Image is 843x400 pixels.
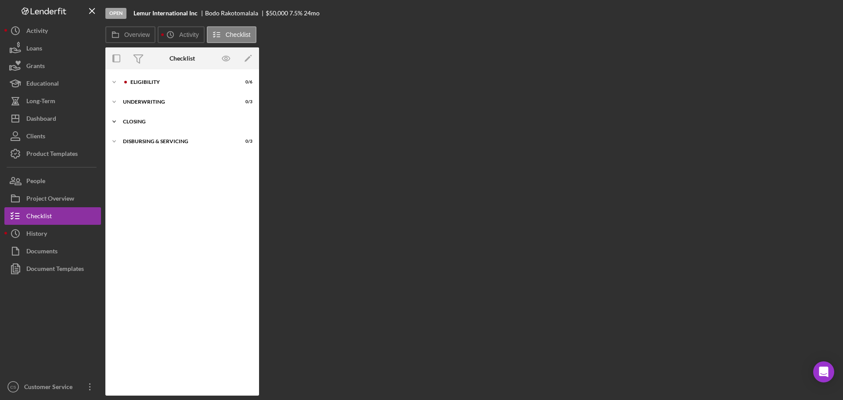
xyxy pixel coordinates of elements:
[289,10,303,17] div: 7.5 %
[10,385,16,389] text: CS
[26,92,55,112] div: Long-Term
[4,110,101,127] button: Dashboard
[237,139,252,144] div: 0 / 3
[4,57,101,75] button: Grants
[26,22,48,42] div: Activity
[4,172,101,190] button: People
[179,31,198,38] label: Activity
[4,378,101,396] button: CSCustomer Service
[266,9,288,17] span: $50,000
[4,242,101,260] button: Documents
[4,127,101,145] button: Clients
[4,22,101,40] button: Activity
[237,99,252,105] div: 0 / 3
[130,79,231,85] div: Eligibility
[133,10,198,17] b: Lemur International Inc
[26,145,78,165] div: Product Templates
[26,40,42,59] div: Loans
[26,207,52,227] div: Checklist
[205,10,266,17] div: Bodo Rakotomalala
[26,172,45,192] div: People
[26,260,84,280] div: Document Templates
[22,378,79,398] div: Customer Service
[813,361,834,382] div: Open Intercom Messenger
[26,57,45,77] div: Grants
[4,190,101,207] button: Project Overview
[26,225,47,245] div: History
[4,207,101,225] button: Checklist
[123,139,231,144] div: Disbursing & Servicing
[237,79,252,85] div: 0 / 6
[226,31,251,38] label: Checklist
[4,92,101,110] button: Long-Term
[105,8,126,19] div: Open
[4,225,101,242] button: History
[26,127,45,147] div: Clients
[158,26,204,43] button: Activity
[304,10,320,17] div: 24 mo
[26,242,58,262] div: Documents
[105,26,155,43] button: Overview
[26,110,56,130] div: Dashboard
[124,31,150,38] label: Overview
[123,99,231,105] div: Underwriting
[26,190,74,209] div: Project Overview
[4,40,101,57] button: Loans
[4,145,101,162] button: Product Templates
[169,55,195,62] div: Checklist
[4,260,101,277] button: Document Templates
[4,75,101,92] button: Educational
[207,26,256,43] button: Checklist
[26,75,59,94] div: Educational
[123,119,248,124] div: Closing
